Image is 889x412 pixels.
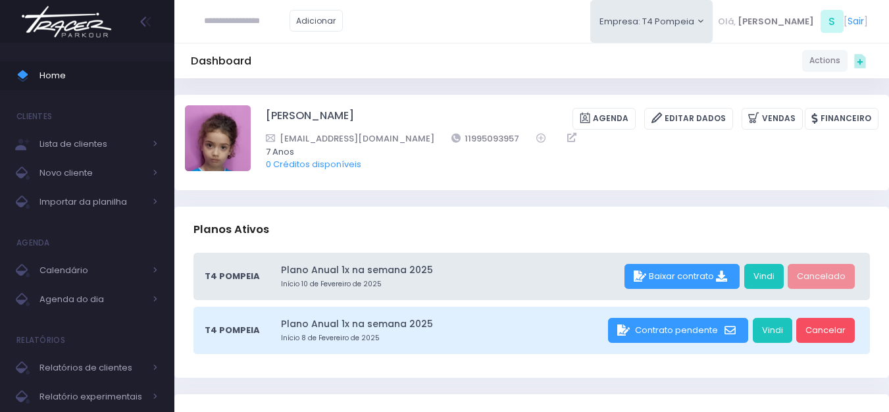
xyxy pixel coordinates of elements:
small: Início 10 de Fevereiro de 2025 [281,279,620,290]
a: Agenda [572,108,636,130]
span: [PERSON_NAME] [738,15,814,28]
small: Início 8 de Fevereiro de 2025 [281,333,604,344]
div: [ ] [713,7,873,36]
a: Actions [802,50,848,72]
span: Relatório experimentais [39,388,145,405]
a: Adicionar [290,10,343,32]
h4: Agenda [16,230,50,256]
div: Baixar contrato [624,264,740,289]
a: Plano Anual 1x na semana 2025 [281,263,620,277]
span: Lista de clientes [39,136,145,153]
a: Sair [848,14,864,28]
h5: Dashboard [191,55,251,68]
span: S [821,10,844,33]
span: Olá, [718,15,736,28]
span: Relatórios de clientes [39,359,145,376]
a: Plano Anual 1x na semana 2025 [281,317,604,331]
span: 7 Anos [266,145,861,159]
a: Financeiro [805,108,878,130]
span: Novo cliente [39,165,145,182]
span: Contrato pendente [635,324,718,336]
a: [EMAIL_ADDRESS][DOMAIN_NAME] [266,132,434,145]
a: 11995093957 [451,132,520,145]
a: Cancelar [796,318,855,343]
span: Agenda do dia [39,291,145,308]
a: Vindi [753,318,792,343]
span: Importar da planilha [39,193,145,211]
a: Editar Dados [644,108,733,130]
h3: Planos Ativos [193,211,269,248]
a: [PERSON_NAME] [266,108,354,130]
a: 0 Créditos disponíveis [266,158,361,170]
img: Emilia Rodrigues [185,105,251,171]
span: Calendário [39,262,145,279]
a: Vindi [744,264,784,289]
span: Home [39,67,158,84]
span: T4 Pompeia [205,270,260,283]
a: Vendas [742,108,803,130]
h4: Relatórios [16,327,65,353]
span: T4 Pompeia [205,324,260,337]
h4: Clientes [16,103,52,130]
